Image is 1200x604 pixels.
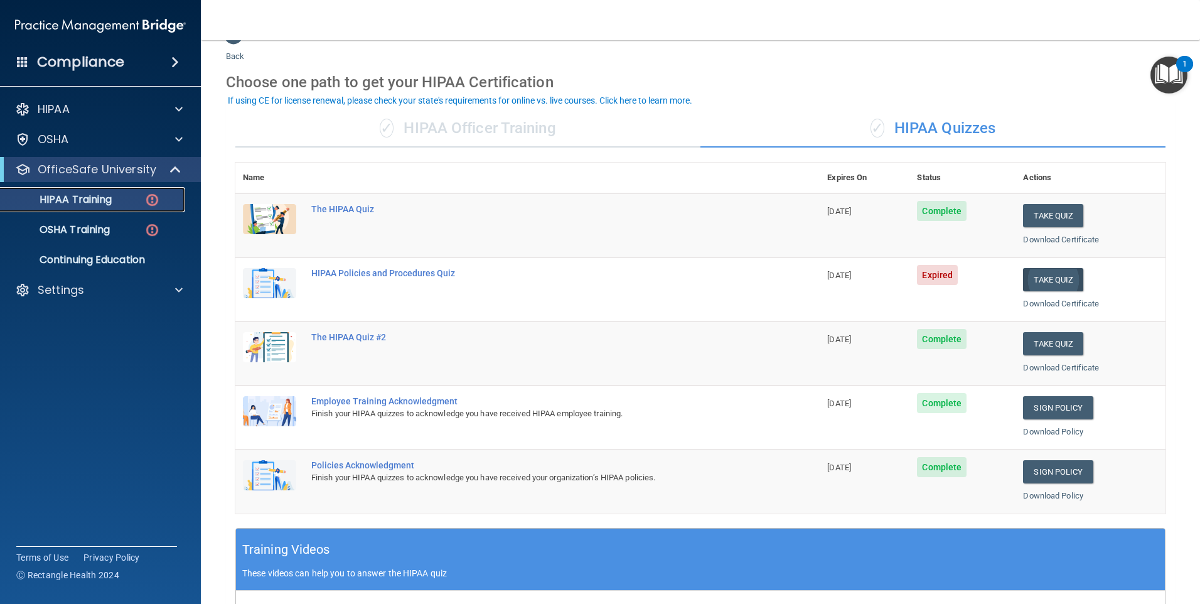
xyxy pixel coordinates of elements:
th: Actions [1015,163,1165,193]
button: Open Resource Center, 1 new notification [1150,57,1187,94]
th: Status [909,163,1015,193]
div: HIPAA Policies and Procedures Quiz [311,268,757,278]
div: The HIPAA Quiz #2 [311,332,757,342]
p: HIPAA [38,102,70,117]
span: Complete [917,201,967,221]
p: These videos can help you to answer the HIPAA quiz [242,568,1159,578]
p: OSHA [38,132,69,147]
img: PMB logo [15,13,186,38]
p: HIPAA Training [8,193,112,206]
a: Download Policy [1023,491,1083,500]
a: Download Policy [1023,427,1083,436]
a: Sign Policy [1023,460,1093,483]
p: OfficeSafe University [38,162,156,177]
div: 1 [1182,64,1187,80]
h5: Training Videos [242,539,330,561]
span: [DATE] [827,335,851,344]
div: If using CE for license renewal, please check your state's requirements for online vs. live cours... [228,96,692,105]
a: OfficeSafe University [15,162,182,177]
a: Download Certificate [1023,363,1099,372]
a: Settings [15,283,183,298]
div: Choose one path to get your HIPAA Certification [226,64,1175,100]
span: Complete [917,393,967,413]
a: HIPAA [15,102,183,117]
a: Back [226,36,244,61]
span: Expired [917,265,958,285]
iframe: Drift Widget Chat Controller [983,515,1185,565]
img: danger-circle.6113f641.png [144,192,160,208]
button: If using CE for license renewal, please check your state's requirements for online vs. live cours... [226,94,694,107]
div: HIPAA Officer Training [235,110,700,148]
a: Privacy Policy [83,551,140,564]
button: Take Quiz [1023,204,1083,227]
button: Take Quiz [1023,332,1083,355]
div: The HIPAA Quiz [311,204,757,214]
span: Complete [917,329,967,349]
a: OSHA [15,132,183,147]
div: Finish your HIPAA quizzes to acknowledge you have received your organization’s HIPAA policies. [311,470,757,485]
img: danger-circle.6113f641.png [144,222,160,238]
p: OSHA Training [8,224,110,236]
th: Expires On [820,163,909,193]
div: Policies Acknowledgment [311,460,757,470]
div: Employee Training Acknowledgment [311,396,757,406]
span: [DATE] [827,207,851,216]
button: Take Quiz [1023,268,1083,291]
a: Download Certificate [1023,299,1099,308]
span: ✓ [380,119,394,138]
span: [DATE] [827,399,851,408]
h4: Compliance [37,53,124,71]
span: ✓ [871,119,884,138]
p: Settings [38,283,84,298]
div: Finish your HIPAA quizzes to acknowledge you have received HIPAA employee training. [311,406,757,421]
a: Terms of Use [16,551,68,564]
th: Name [235,163,304,193]
a: Sign Policy [1023,396,1093,419]
span: [DATE] [827,463,851,472]
div: HIPAA Quizzes [700,110,1165,148]
a: Download Certificate [1023,235,1099,244]
span: Complete [917,457,967,477]
span: [DATE] [827,271,851,280]
p: Continuing Education [8,254,179,266]
span: Ⓒ Rectangle Health 2024 [16,569,119,581]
